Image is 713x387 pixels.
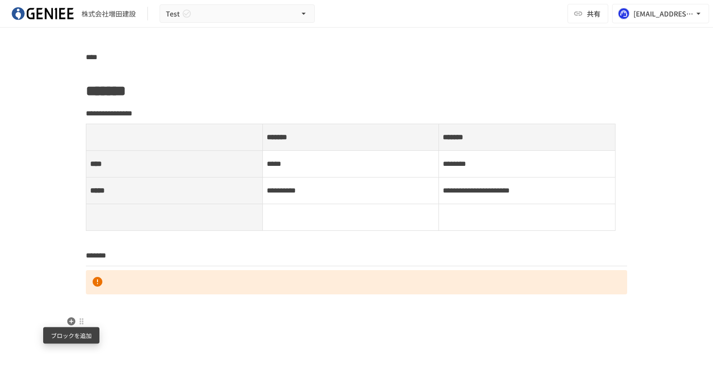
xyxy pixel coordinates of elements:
div: 株式会社増田建設 [81,9,136,19]
span: 共有 [587,8,600,19]
div: ブロックを追加 [43,327,99,344]
span: Test [166,8,180,20]
div: [EMAIL_ADDRESS][US_STATE][DOMAIN_NAME] [633,8,694,20]
button: [EMAIL_ADDRESS][US_STATE][DOMAIN_NAME] [612,4,709,23]
img: mDIuM0aA4TOBKl0oB3pspz7XUBGXdoniCzRRINgIxkl [12,6,74,21]
button: Test [160,4,315,23]
button: 共有 [567,4,608,23]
